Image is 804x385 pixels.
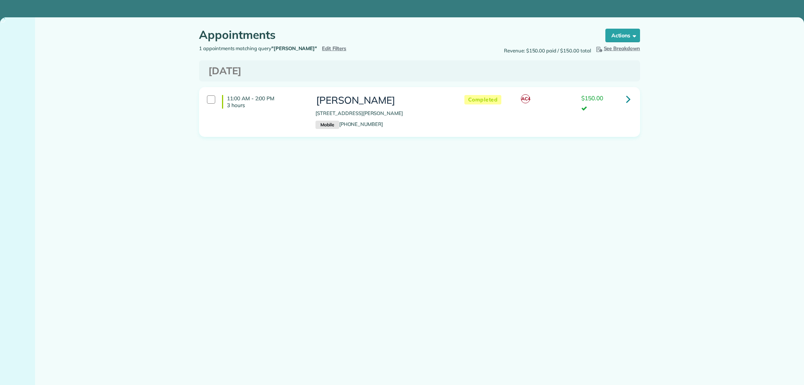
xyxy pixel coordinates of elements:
p: 3 hours [227,102,304,109]
span: AC4 [521,94,530,103]
h3: [DATE] [208,66,631,77]
span: $150.00 [581,94,603,102]
a: Mobile[PHONE_NUMBER] [315,121,383,127]
h1: Appointments [199,29,591,41]
p: [STREET_ADDRESS][PERSON_NAME] [315,110,449,117]
a: Edit Filters [322,45,346,51]
button: See Breakdown [595,45,640,52]
h3: [PERSON_NAME] [315,95,449,106]
h4: 11:00 AM - 2:00 PM [222,95,304,109]
span: Completed [464,95,502,104]
button: Actions [605,29,640,42]
strong: "[PERSON_NAME]" [271,45,317,51]
small: Mobile [315,121,339,129]
span: Revenue: $150.00 paid / $150.00 total [504,47,591,55]
div: 1 appointments matching query [193,45,420,52]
